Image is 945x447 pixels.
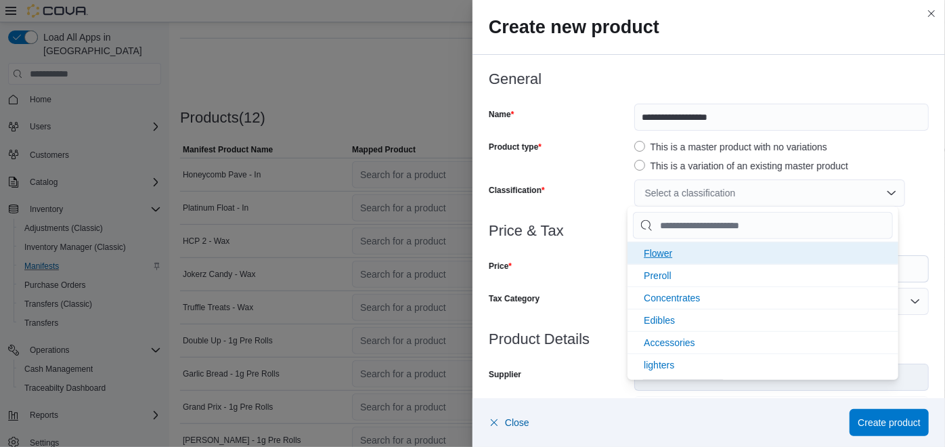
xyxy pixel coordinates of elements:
label: Supplier [489,369,521,380]
span: Preroll [644,270,671,281]
span: Close [505,416,529,429]
input: Chip List selector [633,212,893,239]
label: This is a variation of an existing master product [634,158,849,174]
label: Classification [489,185,545,196]
button: Close this dialog [923,5,940,22]
button: Create product [850,409,929,436]
h3: General [489,71,929,87]
span: Flower [644,248,672,259]
h2: Create new product [489,16,929,38]
span: Accessories [644,337,695,348]
span: Create product [858,416,921,429]
h3: Price & Tax [489,223,929,239]
label: Product type [489,142,542,152]
h3: Product Details [489,331,929,347]
label: Tax Category [489,293,540,304]
span: Concentrates [644,293,700,303]
label: This is a master product with no variations [634,139,827,155]
label: Name [489,109,514,120]
button: Close [489,409,529,436]
span: lighters [644,360,674,370]
label: Price [489,261,512,272]
span: Edibles [644,315,675,326]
